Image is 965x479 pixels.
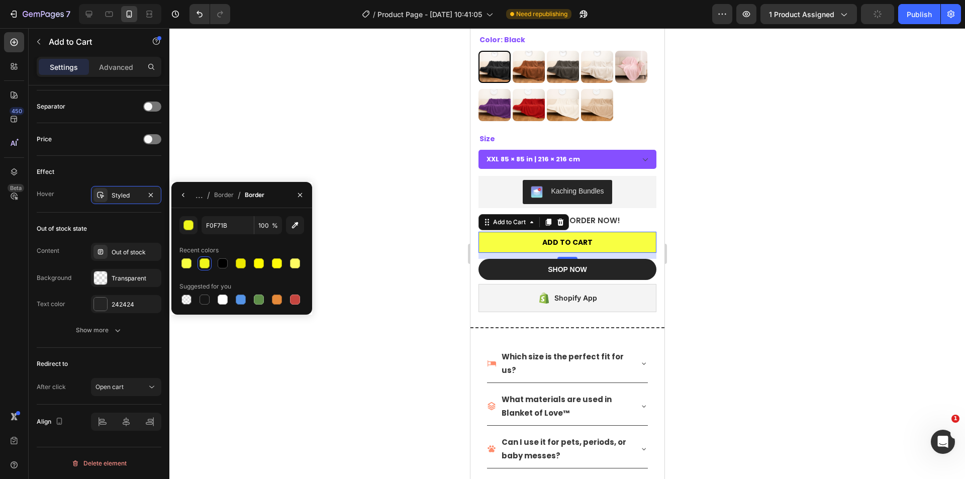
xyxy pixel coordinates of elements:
[10,107,24,115] div: 450
[907,9,932,20] div: Publish
[37,415,65,429] div: Align
[214,190,234,200] div: Border
[377,9,482,20] span: Product Page - [DATE] 10:41:05
[37,300,65,309] div: Text color
[898,4,940,24] button: Publish
[769,9,834,20] span: 1 product assigned
[202,216,254,234] input: Eg: FFFFFF
[931,430,955,454] iframe: Intercom live chat
[91,378,161,396] button: Open cart
[37,224,87,233] div: Out of stock state
[71,457,127,469] div: Delete element
[37,455,161,471] button: Delete element
[37,135,52,144] div: Price
[179,246,219,255] div: Recent colors
[373,9,375,20] span: /
[112,191,141,200] div: Styled
[37,273,71,282] div: Background
[8,184,24,192] div: Beta
[112,274,159,283] div: Transparent
[4,4,75,24] button: 7
[76,325,123,335] div: Show more
[179,282,231,291] div: Suggested for you
[760,4,857,24] button: 1 product assigned
[112,300,159,309] div: 242424
[37,321,161,339] button: Show more
[37,189,54,199] div: Hover
[238,189,241,201] span: /
[49,36,134,48] p: Add to Cart
[245,190,264,200] div: Border
[196,189,203,201] span: ...
[272,221,278,230] span: %
[37,359,68,368] div: Redirect to
[470,28,664,479] iframe: Design area
[207,189,210,201] span: /
[37,167,54,176] div: Effect
[37,102,65,111] div: Separator
[37,382,66,392] div: After click
[112,248,159,257] div: Out of stock
[95,383,124,391] span: Open cart
[37,246,59,255] div: Content
[189,4,230,24] div: Undo/Redo
[516,10,567,19] span: Need republishing
[99,62,133,72] p: Advanced
[951,415,959,423] span: 1
[66,8,70,20] p: 7
[31,450,67,463] p: Shipping
[50,62,78,72] p: Settings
